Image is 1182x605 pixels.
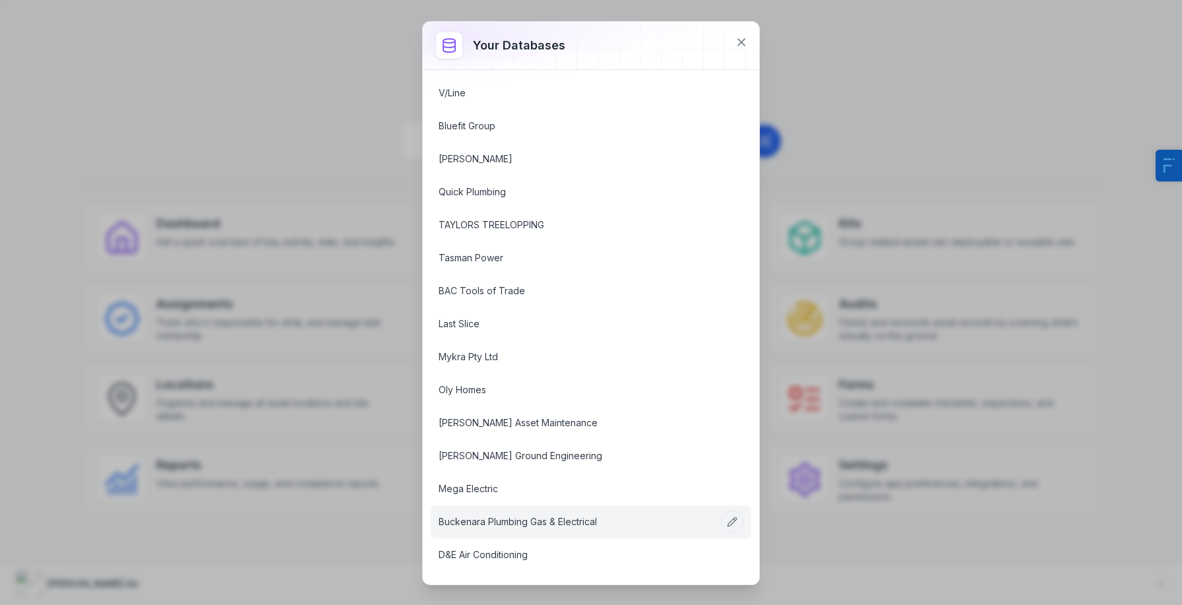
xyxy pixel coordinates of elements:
a: Tasman Power [439,251,712,265]
a: BAC Tools of Trade [439,284,712,298]
h3: Your databases [473,36,565,55]
a: Last Slice [439,317,712,331]
a: Oly Homes [439,383,712,397]
a: Bluefit Group [439,119,712,133]
a: [PERSON_NAME] Ground Engineering [439,449,712,462]
a: [PERSON_NAME] Asset Maintenance [439,416,712,430]
a: D&E Air Conditioning [439,548,712,561]
a: Buckenara Plumbing Gas & Electrical [439,515,712,528]
a: TAYLORS TREELOPPING [439,218,712,232]
a: [PERSON_NAME] [439,152,712,166]
a: Mykra Pty Ltd [439,350,712,364]
a: Mega Electric [439,482,712,495]
a: Quick Plumbing [439,185,712,199]
a: V/Line [439,86,712,100]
